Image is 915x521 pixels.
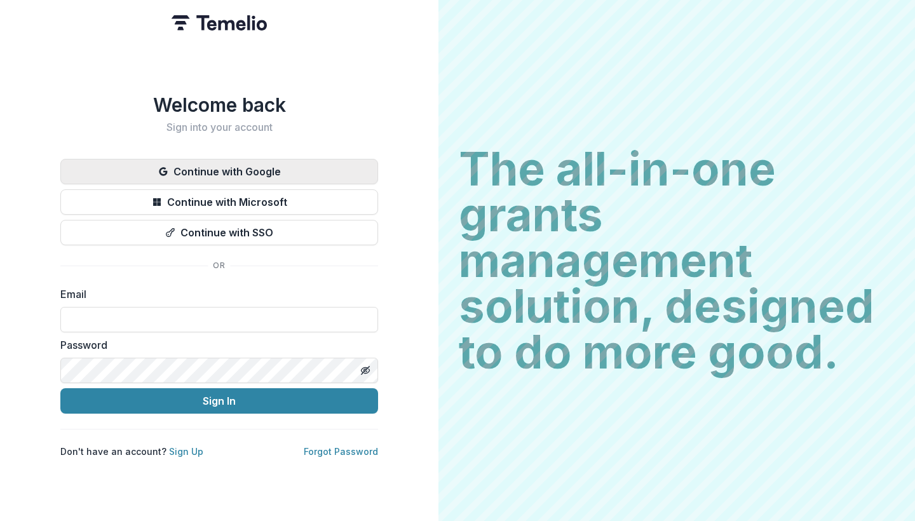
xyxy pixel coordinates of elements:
button: Continue with SSO [60,220,378,245]
a: Forgot Password [304,446,378,457]
p: Don't have an account? [60,445,203,458]
img: Temelio [172,15,267,30]
a: Sign Up [169,446,203,457]
button: Continue with Microsoft [60,189,378,215]
label: Email [60,287,370,302]
h2: Sign into your account [60,121,378,133]
h1: Welcome back [60,93,378,116]
button: Sign In [60,388,378,414]
label: Password [60,337,370,353]
button: Toggle password visibility [355,360,376,381]
button: Continue with Google [60,159,378,184]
